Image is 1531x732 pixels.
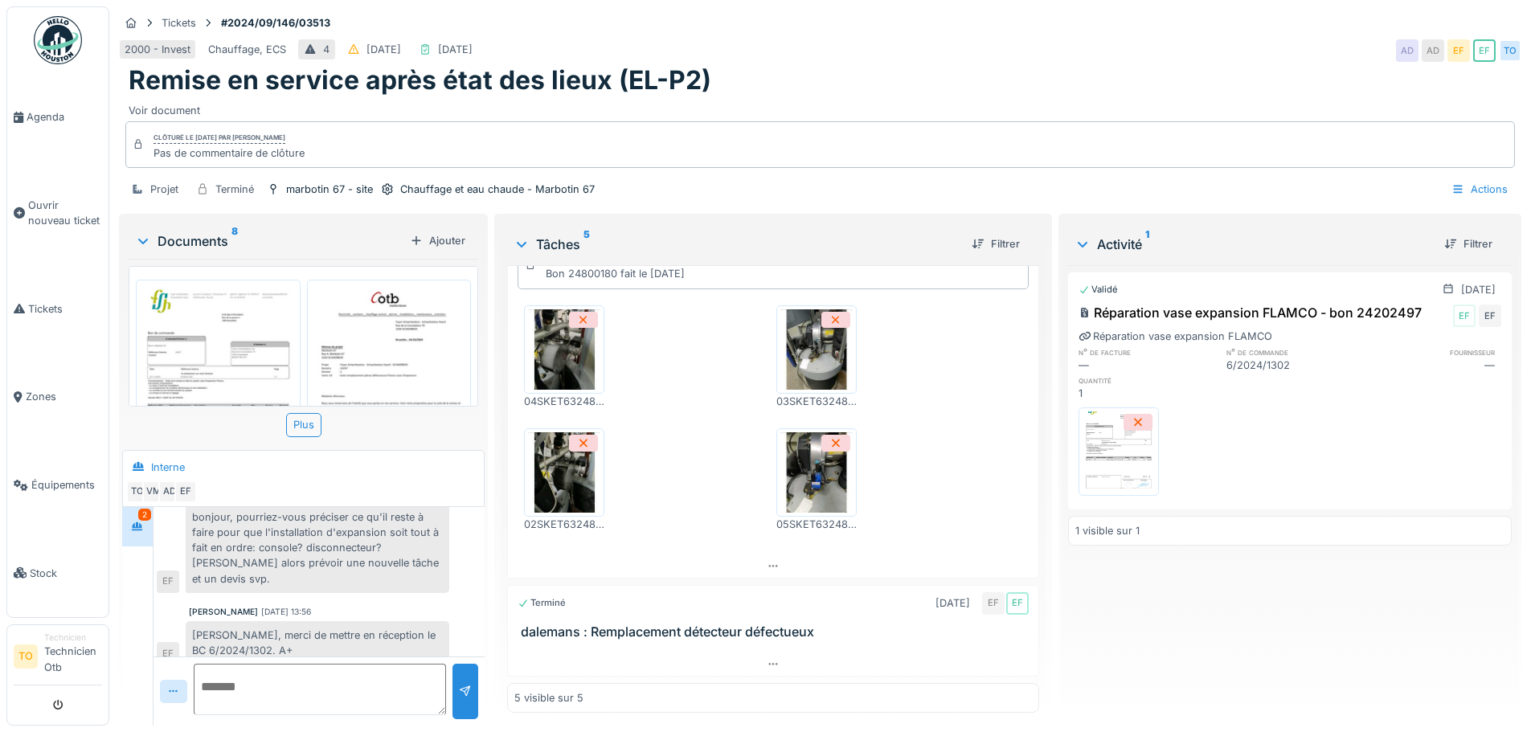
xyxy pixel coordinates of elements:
a: Tickets [7,265,108,354]
div: 2000 - Invest [125,42,190,57]
img: p58p83e436k2i6rf2349dhyp6skp [1083,411,1155,492]
sup: 8 [231,231,238,251]
div: 2 [138,509,151,521]
img: el9lrp6ik5nup92nbxeh6pe8yga3 [528,432,600,513]
div: TO [1499,39,1521,62]
span: Équipements [31,477,102,493]
h3: dalemans : Remplacement détecteur défectueux [521,624,1031,640]
div: Réparation vase expansion FLAMCO - bon 24202497 [1079,303,1422,322]
a: Équipements [7,441,108,530]
div: Terminé [518,596,566,610]
span: Stock [30,566,102,581]
div: 1 [1079,386,1216,401]
div: EF [1473,39,1496,62]
div: Projet [150,182,178,197]
div: — [1079,358,1216,373]
h6: n° de facture [1079,347,1216,358]
li: Technicien Otb [44,632,102,681]
li: TO [14,644,38,669]
div: 03SKET6324800180DD01102024.JPEG [776,394,857,409]
div: EF [174,481,197,503]
div: bonjour, pourriez-vous préciser ce qu'il reste à faire pour que l'installation d'expansion soit t... [186,503,449,593]
div: EF [1447,39,1470,62]
div: Interne [151,460,185,475]
div: Filtrer [965,233,1026,255]
div: marbotin 67 - site [286,182,373,197]
div: [PERSON_NAME], merci de mettre en réception le BC 6/2024/1302. A+ [186,621,449,665]
sup: 5 [583,235,590,254]
h6: quantité [1079,375,1216,386]
a: TO TechnicienTechnicien Otb [14,632,102,685]
div: Voir document [129,96,1512,118]
span: Zones [26,389,102,404]
div: Validé [1079,283,1118,296]
div: 1 visible sur 1 [1075,523,1140,538]
span: Agenda [27,109,102,125]
div: EF [1453,305,1476,327]
div: EF [157,642,179,665]
div: 4 [323,42,330,57]
div: [DATE] [438,42,473,57]
a: Agenda [7,73,108,162]
div: Chauffage et eau chaude - Marbotin 67 [400,182,595,197]
div: 5 visible sur 5 [514,690,583,705]
div: EF [157,570,179,593]
img: Badge_color-CXgf-gQk.svg [34,16,82,64]
div: [DATE] 13:56 [261,606,311,618]
div: Activité [1075,235,1431,254]
div: EF [982,592,1005,615]
strong: #2024/09/146/03513 [215,15,337,31]
div: VM [142,481,165,503]
div: [DATE] [366,42,401,57]
div: 02SKET6324800180DD01102024.JPEG [524,517,604,532]
div: Actions [1444,178,1515,201]
img: m26czuueipuggqkag5ccna4hgehs [140,284,297,505]
div: [PERSON_NAME] [189,606,258,618]
div: EF [1006,592,1029,615]
img: 88sxxktka25sgm7xkk5hoxlrtxbe [528,309,600,390]
span: Ouvrir nouveau ticket [28,198,102,228]
div: AD [1422,39,1444,62]
div: Documents [135,231,403,251]
sup: 1 [1145,235,1149,254]
img: 1kc73utg1entn18va7cd3lcj8zos [311,284,468,505]
div: Ajouter [403,230,472,251]
div: 6/2024/1302 [1226,358,1364,373]
h1: Remise en service après état des lieux (EL-P2) [129,65,711,96]
h6: fournisseur [1364,347,1501,358]
div: [DATE] [1461,282,1496,297]
div: Tâches [514,235,958,254]
div: 04SKET6324800180DD01102024.JPEG [524,394,604,409]
div: Filtrer [1438,233,1499,255]
div: Plus [286,413,321,436]
img: 2palsq32gbim7zuvxl53z9irovy5 [780,432,853,513]
h6: n° de commande [1226,347,1364,358]
div: Bon 24800180 fait le [DATE] [546,266,702,281]
div: TO [126,481,149,503]
div: AD [158,481,181,503]
a: Ouvrir nouveau ticket [7,162,108,265]
div: AD [1396,39,1418,62]
div: Pas de commentaire de clôture [154,145,305,161]
div: Technicien [44,632,102,644]
div: — [1364,358,1501,373]
div: Réparation vase expansion FLAMCO [1079,329,1272,344]
div: Terminé [215,182,254,197]
a: Stock [7,529,108,617]
div: 05SKET6324800180DD01102024.JPEG [776,517,857,532]
div: [DATE] [935,595,970,611]
img: 46u8x7rjm2qs3293zf3l8wkrv6ld [780,309,853,390]
span: Tickets [28,301,102,317]
a: Zones [7,353,108,441]
div: Clôturé le [DATE] par [PERSON_NAME] [154,133,285,144]
div: EF [1479,305,1501,327]
div: Tickets [162,15,196,31]
div: Chauffage, ECS [208,42,286,57]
